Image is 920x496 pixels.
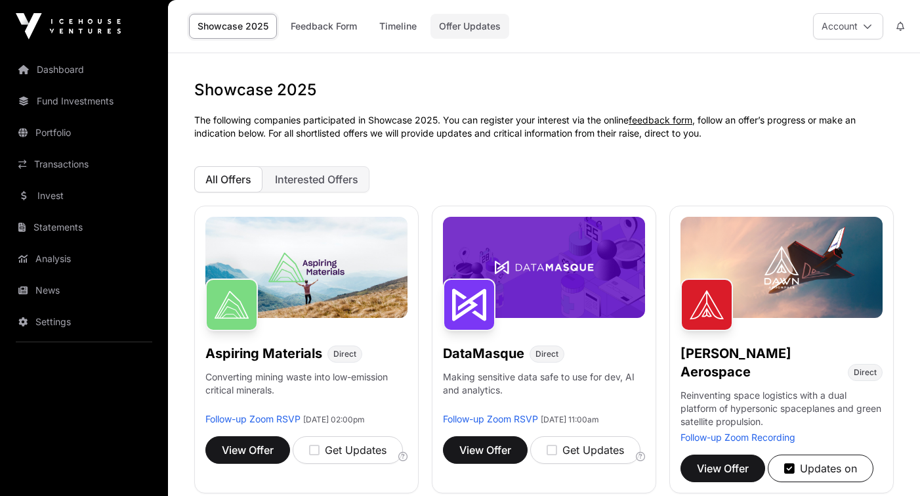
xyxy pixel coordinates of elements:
[443,217,645,318] img: DataMasque-Banner.jpg
[205,436,290,464] button: View Offer
[275,173,358,186] span: Interested Offers
[535,349,558,359] span: Direct
[10,213,157,242] a: Statements
[333,349,356,359] span: Direct
[205,279,258,331] img: Aspiring Materials
[459,442,511,458] span: View Offer
[10,55,157,84] a: Dashboard
[541,415,599,424] span: [DATE] 11:00am
[194,114,894,140] p: The following companies participated in Showcase 2025. You can register your interest via the onl...
[10,150,157,179] a: Transactions
[697,461,749,476] span: View Offer
[680,455,765,482] button: View Offer
[680,217,883,318] img: Dawn-Banner.jpg
[371,14,425,39] a: Timeline
[10,276,157,305] a: News
[680,432,795,443] a: Follow-up Zoom Recording
[10,244,157,273] a: Analysis
[430,14,509,39] a: Offer Updates
[10,307,157,336] a: Settings
[222,442,274,458] span: View Offer
[205,344,322,363] h1: Aspiring Materials
[680,344,843,381] h1: [PERSON_NAME] Aerospace
[16,13,121,39] img: Icehouse Ventures Logo
[443,371,645,413] p: Making sensitive data safe to use for dev, AI and analytics.
[293,436,403,464] button: Get Updates
[264,166,369,192] button: Interested Offers
[303,415,365,424] span: [DATE] 02:00pm
[530,436,640,464] button: Get Updates
[282,14,366,39] a: Feedback Form
[194,79,894,101] h1: Showcase 2025
[194,166,262,192] button: All Offers
[768,455,873,482] button: Updates on
[443,344,524,363] h1: DataMasque
[443,436,528,464] button: View Offer
[629,114,692,125] a: feedback form
[10,87,157,116] a: Fund Investments
[189,14,277,39] a: Showcase 2025
[680,279,733,331] img: Dawn Aerospace
[10,118,157,147] a: Portfolio
[205,413,301,424] a: Follow-up Zoom RSVP
[680,389,883,431] p: Reinventing space logistics with a dual platform of hypersonic spaceplanes and green satellite pr...
[784,461,857,476] div: Updates on
[854,433,920,496] iframe: Chat Widget
[205,217,408,318] img: Aspiring-Banner.jpg
[10,181,157,210] a: Invest
[205,173,251,186] span: All Offers
[854,367,877,378] span: Direct
[205,371,408,413] p: Converting mining waste into low-emission critical minerals.
[443,279,495,331] img: DataMasque
[309,442,387,458] div: Get Updates
[547,442,624,458] div: Get Updates
[813,13,883,39] button: Account
[443,413,538,424] a: Follow-up Zoom RSVP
